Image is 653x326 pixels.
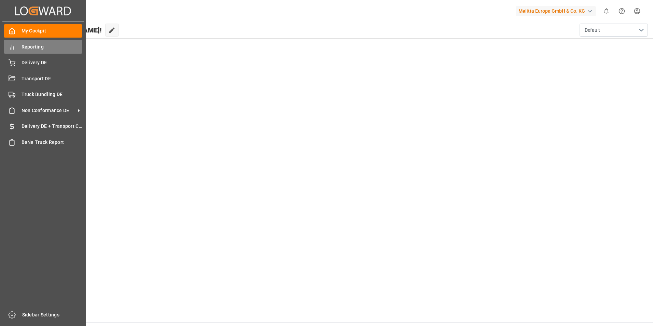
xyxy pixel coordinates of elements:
[22,43,83,51] span: Reporting
[22,123,83,130] span: Delivery DE + Transport Cost
[22,59,83,66] span: Delivery DE
[22,75,83,82] span: Transport DE
[4,40,82,53] a: Reporting
[599,3,614,19] button: show 0 new notifications
[22,91,83,98] span: Truck Bundling DE
[22,27,83,35] span: My Cockpit
[4,135,82,149] a: BeNe Truck Report
[516,6,596,16] div: Melitta Europa GmbH & Co. KG
[22,139,83,146] span: BeNe Truck Report
[516,4,599,17] button: Melitta Europa GmbH & Co. KG
[585,27,600,34] span: Default
[4,24,82,38] a: My Cockpit
[614,3,629,19] button: Help Center
[580,24,648,37] button: open menu
[28,24,102,37] span: Hello [PERSON_NAME]!
[4,120,82,133] a: Delivery DE + Transport Cost
[4,56,82,69] a: Delivery DE
[4,88,82,101] a: Truck Bundling DE
[22,107,75,114] span: Non Conformance DE
[4,72,82,85] a: Transport DE
[22,311,83,318] span: Sidebar Settings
